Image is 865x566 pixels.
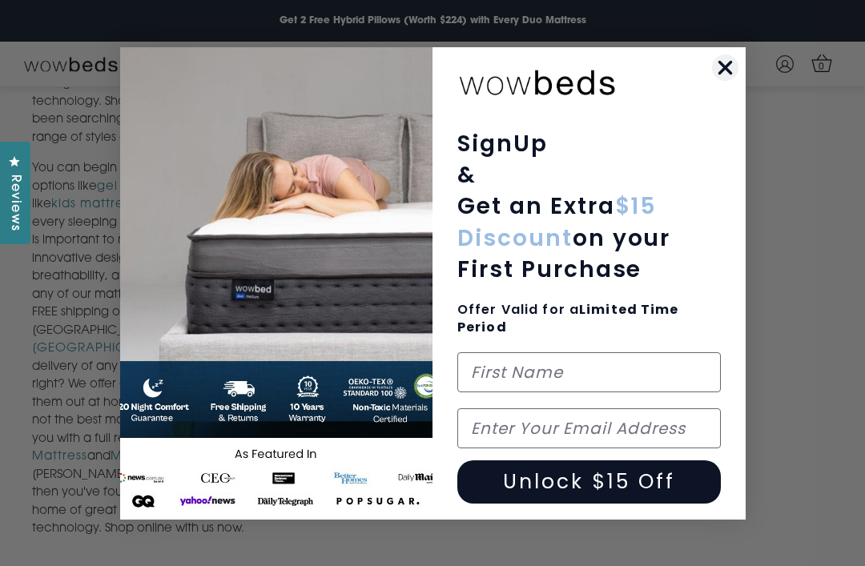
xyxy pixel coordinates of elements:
[457,159,477,191] span: &
[457,191,657,253] span: $15 Discount
[457,408,721,448] input: Enter Your Email Address
[457,128,548,159] span: SignUp
[457,58,618,104] img: wowbeds-logo-2
[457,300,679,336] span: Limited Time Period
[457,191,670,284] span: Get an Extra on your First Purchase
[457,460,721,504] button: Unlock $15 Off
[457,352,721,392] input: First Name
[4,175,25,231] span: Reviews
[120,47,433,520] img: 654b37c0-041b-4dc1-9035-2cedd1fa2a67.jpeg
[711,54,739,82] button: Close dialog
[457,300,679,336] span: Offer Valid for a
